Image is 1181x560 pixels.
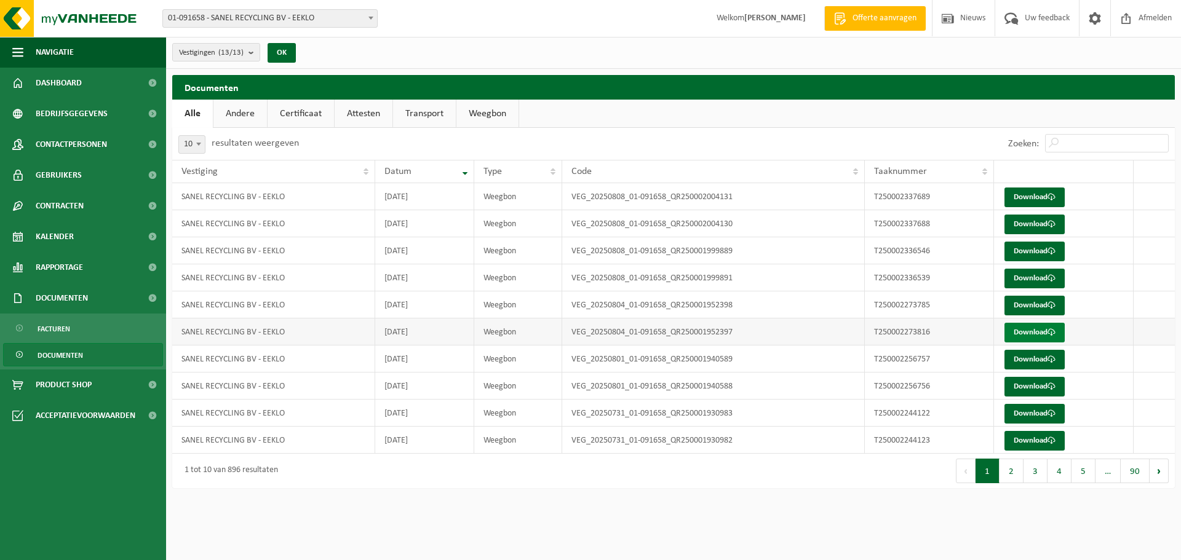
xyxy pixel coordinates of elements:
[874,167,927,176] span: Taaknummer
[38,344,83,367] span: Documenten
[179,44,244,62] span: Vestigingen
[172,373,375,400] td: SANEL RECYCLING BV - EEKLO
[375,373,474,400] td: [DATE]
[1000,459,1024,483] button: 2
[1048,459,1072,483] button: 4
[1150,459,1169,483] button: Next
[849,12,920,25] span: Offerte aanvragen
[375,318,474,345] td: [DATE]
[824,6,926,31] a: Offerte aanvragen
[562,291,865,318] td: VEG_20250804_01-091658_QR250001952398
[562,373,865,400] td: VEG_20250801_01-091658_QR250001940588
[178,460,278,482] div: 1 tot 10 van 896 resultaten
[474,183,562,210] td: Weegbon
[474,210,562,237] td: Weegbon
[268,43,296,63] button: OK
[172,43,260,61] button: Vestigingen(13/13)
[375,183,474,210] td: [DATE]
[474,427,562,454] td: Weegbon
[163,10,377,27] span: 01-091658 - SANEL RECYCLING BV - EEKLO
[562,345,865,373] td: VEG_20250801_01-091658_QR250001940589
[36,369,92,400] span: Product Shop
[562,183,865,210] td: VEG_20250808_01-091658_QR250002004131
[178,135,205,154] span: 10
[36,283,88,314] span: Documenten
[179,136,205,153] span: 10
[181,167,218,176] span: Vestiging
[375,210,474,237] td: [DATE]
[36,37,74,68] span: Navigatie
[976,459,1000,483] button: 1
[218,49,244,57] count: (13/13)
[268,100,334,128] a: Certificaat
[474,373,562,400] td: Weegbon
[36,160,82,191] span: Gebruikers
[36,98,108,129] span: Bedrijfsgegevens
[172,75,1175,99] h2: Documenten
[1004,431,1065,451] a: Download
[571,167,592,176] span: Code
[865,210,994,237] td: T250002337688
[3,343,163,366] a: Documenten
[335,100,392,128] a: Attesten
[865,345,994,373] td: T250002256757
[172,210,375,237] td: SANEL RECYCLING BV - EEKLO
[562,237,865,264] td: VEG_20250808_01-091658_QR250001999889
[1072,459,1096,483] button: 5
[562,400,865,427] td: VEG_20250731_01-091658_QR250001930983
[384,167,412,176] span: Datum
[375,400,474,427] td: [DATE]
[1008,139,1039,149] label: Zoeken:
[1121,459,1150,483] button: 90
[1004,242,1065,261] a: Download
[474,264,562,291] td: Weegbon
[1004,269,1065,288] a: Download
[36,129,107,160] span: Contactpersonen
[1004,296,1065,315] a: Download
[562,427,865,454] td: VEG_20250731_01-091658_QR250001930982
[456,100,519,128] a: Weegbon
[865,291,994,318] td: T250002273785
[1004,323,1065,342] a: Download
[865,183,994,210] td: T250002337689
[172,318,375,345] td: SANEL RECYCLING BV - EEKLO
[744,14,806,23] strong: [PERSON_NAME]
[375,427,474,454] td: [DATE]
[172,183,375,210] td: SANEL RECYCLING BV - EEKLO
[865,427,994,454] td: T250002244123
[375,264,474,291] td: [DATE]
[865,318,994,345] td: T250002273816
[1004,404,1065,424] a: Download
[474,345,562,373] td: Weegbon
[375,237,474,264] td: [DATE]
[562,318,865,345] td: VEG_20250804_01-091658_QR250001952397
[213,100,267,128] a: Andere
[36,191,84,221] span: Contracten
[1004,350,1065,369] a: Download
[474,400,562,427] td: Weegbon
[172,264,375,291] td: SANEL RECYCLING BV - EEKLO
[865,237,994,264] td: T250002336546
[1004,377,1065,396] a: Download
[562,210,865,237] td: VEG_20250808_01-091658_QR250002004130
[474,318,562,345] td: Weegbon
[172,400,375,427] td: SANEL RECYCLING BV - EEKLO
[36,400,135,431] span: Acceptatievoorwaarden
[36,252,83,283] span: Rapportage
[865,400,994,427] td: T250002244122
[172,345,375,373] td: SANEL RECYCLING BV - EEKLO
[393,100,456,128] a: Transport
[1004,187,1065,207] a: Download
[865,264,994,291] td: T250002336539
[483,167,502,176] span: Type
[162,9,378,28] span: 01-091658 - SANEL RECYCLING BV - EEKLO
[212,138,299,148] label: resultaten weergeven
[474,237,562,264] td: Weegbon
[36,68,82,98] span: Dashboard
[172,427,375,454] td: SANEL RECYCLING BV - EEKLO
[36,221,74,252] span: Kalender
[1096,459,1121,483] span: …
[375,291,474,318] td: [DATE]
[38,317,70,341] span: Facturen
[865,373,994,400] td: T250002256756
